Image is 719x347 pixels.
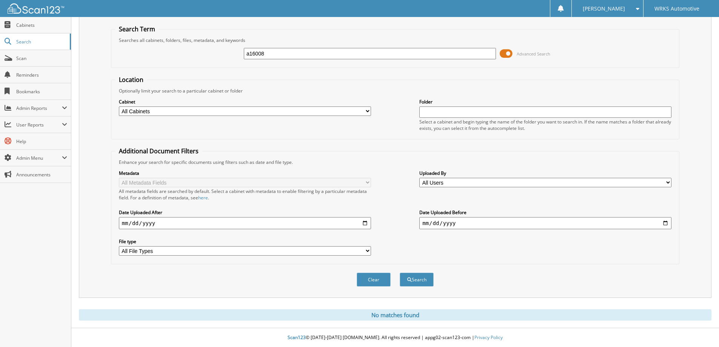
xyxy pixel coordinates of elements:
span: Admin Menu [16,155,62,161]
span: Reminders [16,72,67,78]
legend: Location [115,76,147,84]
label: Uploaded By [419,170,671,176]
img: scan123-logo-white.svg [8,3,64,14]
label: Folder [419,99,671,105]
div: Enhance your search for specific documents using filters such as date and file type. [115,159,675,165]
span: [PERSON_NAME] [583,6,625,11]
legend: Additional Document Filters [115,147,202,155]
div: © [DATE]-[DATE] [DOMAIN_NAME]. All rights reserved | appg02-scan123-com | [71,328,719,347]
span: Advanced Search [517,51,550,57]
div: Searches all cabinets, folders, files, metadata, and keywords [115,37,675,43]
input: start [119,217,371,229]
span: Announcements [16,171,67,178]
input: end [419,217,671,229]
legend: Search Term [115,25,159,33]
span: Search [16,39,66,45]
label: Cabinet [119,99,371,105]
span: User Reports [16,122,62,128]
label: Date Uploaded Before [419,209,671,216]
iframe: Chat Widget [681,311,719,347]
span: WRKS Automotive [654,6,699,11]
span: Scan123 [288,334,306,341]
label: File type [119,238,371,245]
div: Select a cabinet and begin typing the name of the folder you want to search in. If the name match... [419,119,671,131]
span: Scan [16,55,67,62]
span: Help [16,138,67,145]
span: Cabinets [16,22,67,28]
span: Admin Reports [16,105,62,111]
a: Privacy Policy [474,334,503,341]
a: here [198,194,208,201]
label: Date Uploaded After [119,209,371,216]
div: Optionally limit your search to a particular cabinet or folder [115,88,675,94]
button: Clear [357,273,391,287]
button: Search [400,273,434,287]
span: Bookmarks [16,88,67,95]
div: All metadata fields are searched by default. Select a cabinet with metadata to enable filtering b... [119,188,371,201]
div: No matches found [79,309,711,321]
label: Metadata [119,170,371,176]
